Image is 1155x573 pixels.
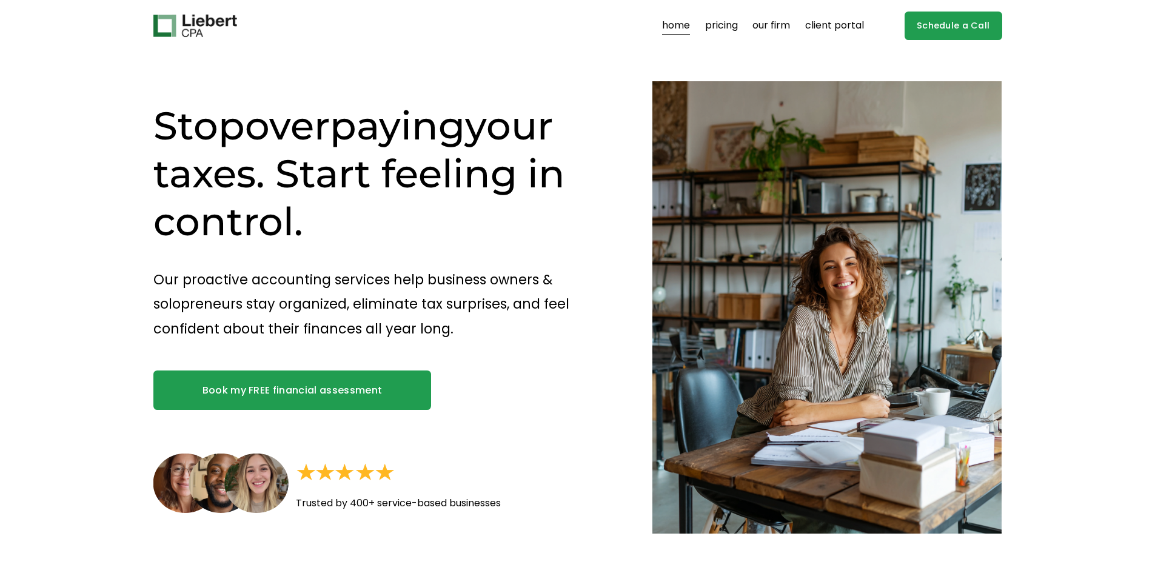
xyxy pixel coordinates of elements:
[296,495,574,512] p: Trusted by 400+ service-based businesses
[705,16,738,36] a: pricing
[153,267,610,341] p: Our proactive accounting services help business owners & solopreneurs stay organized, eliminate t...
[153,370,432,409] a: Book my FREE financial assessment
[662,16,690,36] a: home
[245,102,465,149] span: overpaying
[153,15,237,38] img: Liebert CPA
[905,12,1002,40] a: Schedule a Call
[805,16,864,36] a: client portal
[153,102,610,246] h1: Stop your taxes. Start feeling in control.
[752,16,790,36] a: our firm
